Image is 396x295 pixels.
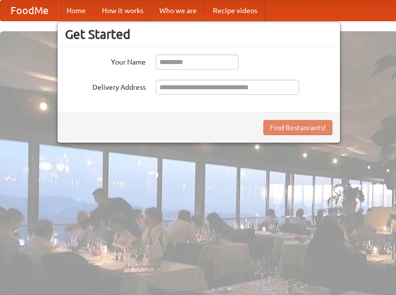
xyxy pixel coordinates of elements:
[65,27,332,42] h3: Get Started
[205,1,265,21] a: Recipe videos
[59,1,94,21] a: Home
[1,1,59,21] a: FoodMe
[263,120,332,135] button: Find Restaurants!
[151,1,205,21] a: Who we are
[94,1,151,21] a: How it works
[65,80,146,92] label: Delivery Address
[65,54,146,67] label: Your Name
